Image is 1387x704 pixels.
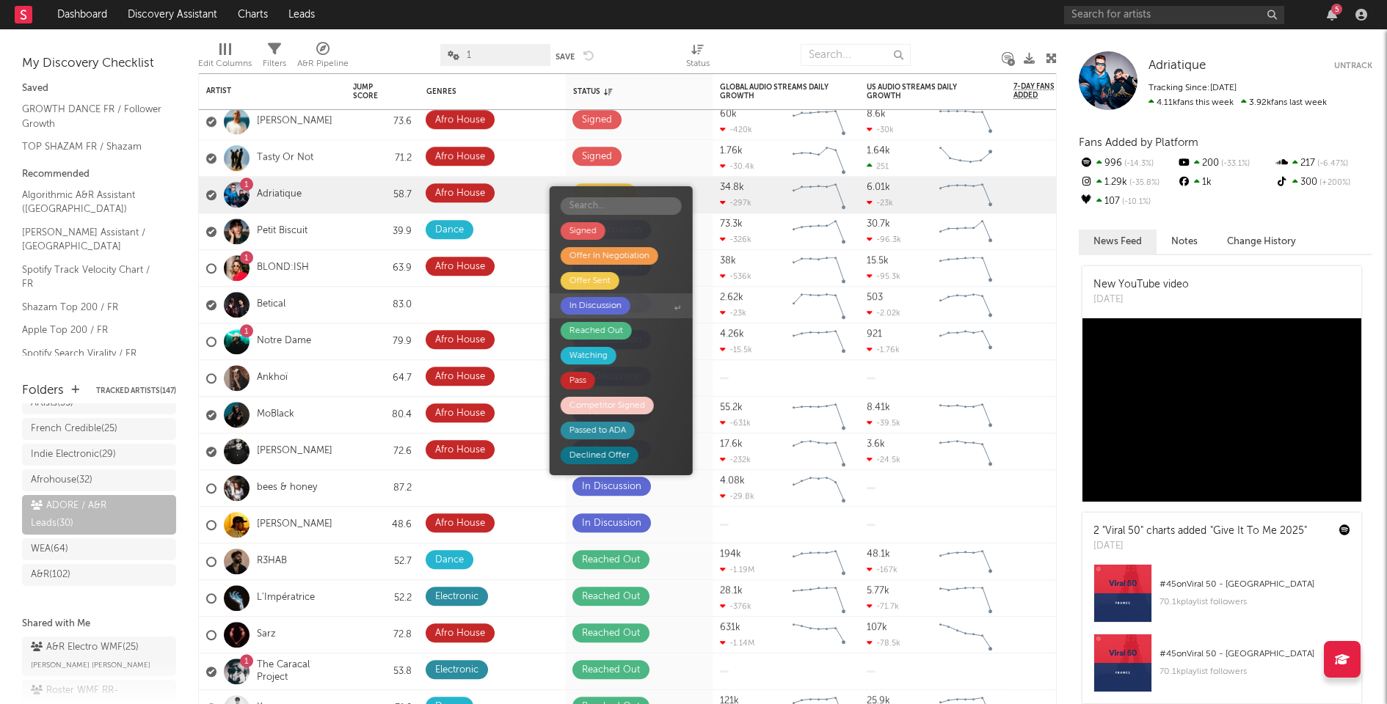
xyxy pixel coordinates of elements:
[867,256,889,265] div: 15.5k
[867,219,890,229] div: 30.7k
[31,566,70,584] div: A&R ( 102 )
[1079,192,1176,211] div: 107
[867,161,889,171] div: 251
[22,382,64,400] div: Folders
[1160,576,1350,593] div: # 45 on Viral 50 - [GEOGRAPHIC_DATA]
[1334,59,1372,73] button: Untrack
[257,518,332,531] a: [PERSON_NAME]
[1064,6,1284,24] input: Search for artists
[720,125,752,134] div: -420k
[933,543,999,580] svg: Chart title
[720,455,751,464] div: -232k
[867,403,890,412] div: 8.41k
[720,586,743,595] div: 28.1k
[198,55,252,73] div: Edit Columns
[1315,160,1348,168] span: -6.47 %
[22,80,176,98] div: Saved
[720,146,743,155] div: 1.76k
[22,139,161,155] a: TOP SHAZAM FR / Shazam
[720,549,741,559] div: 194k
[22,538,176,560] a: WEA(64)
[22,564,176,586] a: A&R(102)
[257,225,307,238] a: Petit Biscuit
[257,335,311,348] a: Notre Dame
[353,370,412,387] div: 64.7
[720,271,751,281] div: -536k
[22,55,176,73] div: My Discovery Checklist
[22,299,161,315] a: Shazam Top 200 / FR
[353,480,412,497] div: 87.2
[435,441,485,459] div: Afro House
[1082,634,1361,703] a: #45onViral 50 - [GEOGRAPHIC_DATA]70.1kplaylist followers
[1160,593,1350,611] div: 70.1k playlist followers
[933,250,999,287] svg: Chart title
[786,433,852,470] svg: Chart title
[1079,230,1157,254] button: News Feed
[582,185,627,202] div: Offer Sent
[353,186,412,204] div: 58.7
[720,439,743,449] div: 17.6k
[22,615,176,633] div: Shared with Me
[720,256,736,265] div: 38k
[720,161,754,171] div: -30.4k
[720,219,743,229] div: 73.3k
[569,247,649,265] div: Offer In Negotiation
[582,661,640,679] div: Reached Out
[353,333,412,351] div: 79.9
[1122,160,1154,168] span: -14.3 %
[257,372,288,384] a: Ankhoï
[786,213,852,250] svg: Chart title
[786,177,852,213] svg: Chart title
[867,109,886,119] div: 8.6k
[786,140,852,177] svg: Chart title
[31,472,92,489] div: Afrohouse ( 32 )
[1148,84,1237,92] span: Tracking Since: [DATE]
[867,565,898,574] div: -167k
[786,103,852,140] svg: Chart title
[22,345,161,362] a: Spotify Search Virality / FR
[22,444,176,466] a: Indie Electronic(29)
[257,628,276,641] a: Sarz
[867,146,890,155] div: 1.64k
[569,447,630,464] div: Declined Offer
[353,260,412,277] div: 63.9
[867,308,900,318] div: -2.02k
[569,222,597,240] div: Signed
[206,87,316,95] div: Artist
[353,626,412,644] div: 72.8
[569,297,622,315] div: In Discussion
[867,418,900,428] div: -39.5k
[435,148,485,166] div: Afro House
[353,443,412,461] div: 72.6
[1219,160,1250,168] span: -33.1 %
[257,152,313,164] a: Tasty Or Not
[1210,526,1307,536] a: "Give It To Me 2025"
[426,87,522,96] div: Genres
[435,185,485,202] div: Afro House
[263,55,286,73] div: Filters
[720,198,751,208] div: -297k
[353,113,412,131] div: 73.6
[582,551,640,569] div: Reached Out
[1275,154,1372,173] div: 217
[22,166,176,183] div: Recommended
[573,87,669,96] div: Status
[31,446,116,463] div: Indie Electronic ( 29 )
[353,83,390,100] div: Jump Score
[867,183,890,192] div: 6.01k
[867,601,899,611] div: -71.7k
[1013,82,1072,100] span: 7-Day Fans Added
[933,580,999,617] svg: Chart title
[1093,293,1189,307] div: [DATE]
[22,224,161,254] a: [PERSON_NAME] Assistant / [GEOGRAPHIC_DATA]
[1093,524,1307,539] div: 2 "Viral 50" charts added
[1079,173,1176,192] div: 1.29k
[22,469,176,491] a: Afrohouse(32)
[867,455,900,464] div: -24.5k
[582,588,640,606] div: Reached Out
[720,83,830,100] div: Global Audio Streams Daily Growth
[933,140,999,177] svg: Chart title
[720,418,751,428] div: -631k
[1120,198,1151,206] span: -10.1 %
[1082,564,1361,634] a: #45onViral 50 - [GEOGRAPHIC_DATA]70.1kplaylist followers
